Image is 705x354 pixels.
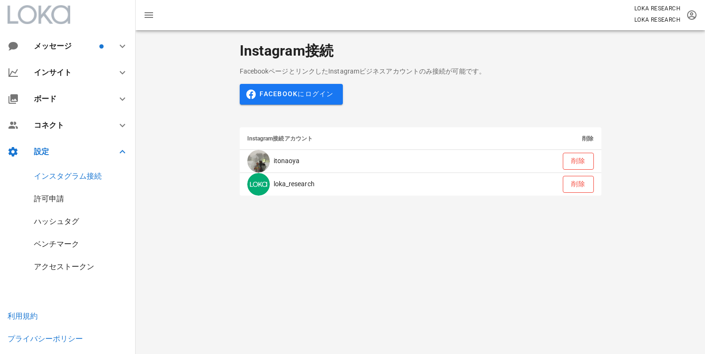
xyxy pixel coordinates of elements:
[563,176,594,193] button: 削除
[8,312,38,321] a: 利用規約
[571,180,586,189] span: 削除
[240,127,472,150] th: Instagram接続アカウント
[240,150,472,173] td: itonaoya
[563,153,594,170] button: 削除
[240,66,601,76] p: FacebookページとリンクしたInstagramビジネスアカウントのみ接続が可能です。
[34,262,94,271] a: アクセストークン
[240,43,334,58] h2: Instagram接続
[240,90,343,98] a: Facebookにログイン
[582,135,593,142] span: 削除
[34,121,105,130] div: コネクト
[571,157,586,165] span: 削除
[240,84,343,105] button: Facebookにログイン
[34,239,79,248] a: ベンチマーク
[634,15,681,25] p: LOKA RESEARCH
[34,172,102,181] a: インスタグラム接続
[249,90,333,99] span: Facebookにログイン
[34,217,79,226] a: ハッシュタグ
[240,173,472,196] td: loka_research
[34,94,105,103] div: ボード
[8,334,83,343] a: プライバシーポリシー
[472,127,601,150] th: 削除
[247,173,270,196] img: loka_research
[247,150,270,173] img: itonaoya
[34,147,105,156] div: 設定
[34,68,105,77] div: インサイト
[34,41,97,50] div: メッセージ
[634,4,681,13] p: LOKA RESEARCH
[34,194,64,203] a: 許可申請
[247,135,313,142] span: Instagram接続アカウント
[99,44,104,49] span: バッジ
